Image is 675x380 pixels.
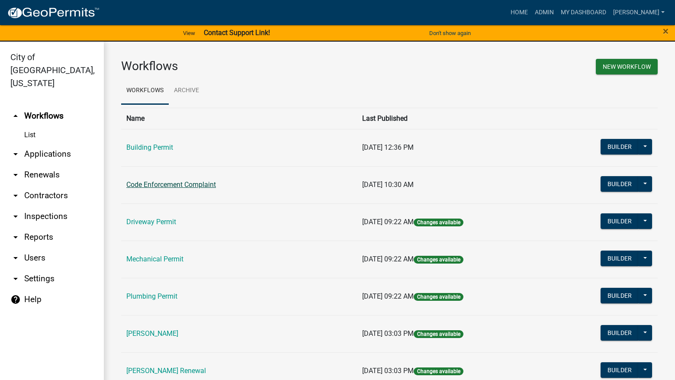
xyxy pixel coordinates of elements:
[362,292,414,300] span: [DATE] 09:22 AM
[10,190,21,201] i: arrow_drop_down
[10,294,21,305] i: help
[126,180,216,189] a: Code Enforcement Complaint
[601,251,639,266] button: Builder
[10,149,21,159] i: arrow_drop_down
[121,108,357,129] th: Name
[10,211,21,222] i: arrow_drop_down
[596,59,658,74] button: New Workflow
[601,362,639,378] button: Builder
[663,26,669,36] button: Close
[414,293,463,301] span: Changes available
[362,143,414,151] span: [DATE] 12:36 PM
[557,4,610,21] a: My Dashboard
[126,143,173,151] a: Building Permit
[10,253,21,263] i: arrow_drop_down
[357,108,549,129] th: Last Published
[601,288,639,303] button: Builder
[169,77,204,105] a: Archive
[663,25,669,37] span: ×
[610,4,668,21] a: [PERSON_NAME]
[362,180,414,189] span: [DATE] 10:30 AM
[414,219,463,226] span: Changes available
[601,213,639,229] button: Builder
[10,111,21,121] i: arrow_drop_up
[126,218,176,226] a: Driveway Permit
[362,255,414,263] span: [DATE] 09:22 AM
[126,367,206,375] a: [PERSON_NAME] Renewal
[414,367,463,375] span: Changes available
[204,29,270,37] strong: Contact Support Link!
[414,256,463,264] span: Changes available
[362,367,414,375] span: [DATE] 03:03 PM
[601,176,639,192] button: Builder
[180,26,199,40] a: View
[362,218,414,226] span: [DATE] 09:22 AM
[414,330,463,338] span: Changes available
[10,170,21,180] i: arrow_drop_down
[121,77,169,105] a: Workflows
[121,59,383,74] h3: Workflows
[601,325,639,341] button: Builder
[507,4,531,21] a: Home
[426,26,474,40] button: Don't show again
[126,329,178,338] a: [PERSON_NAME]
[362,329,414,338] span: [DATE] 03:03 PM
[126,292,177,300] a: Plumbing Permit
[126,255,183,263] a: Mechanical Permit
[601,139,639,155] button: Builder
[531,4,557,21] a: Admin
[10,232,21,242] i: arrow_drop_down
[10,274,21,284] i: arrow_drop_down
